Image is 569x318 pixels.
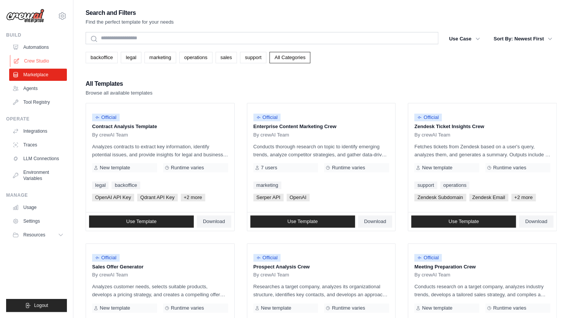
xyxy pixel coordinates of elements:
p: Zendesk Ticket Insights Crew [414,123,550,130]
p: Sales Offer Generator [92,263,228,271]
a: Automations [9,41,67,53]
a: operations [179,52,212,63]
a: Download [519,215,553,228]
span: Zendesk Email [469,194,508,201]
a: Integrations [9,125,67,137]
p: Contract Analysis Template [92,123,228,130]
span: Use Template [126,218,156,225]
a: backoffice [112,181,140,189]
div: Operate [6,116,67,122]
span: By crewAI Team [414,272,450,278]
span: New template [100,165,130,171]
a: Crew Studio [10,55,68,67]
span: Download [203,218,225,225]
a: Download [358,215,392,228]
span: OpenAI [287,194,310,201]
span: Runtime varies [171,165,204,171]
span: Runtime varies [493,305,526,311]
a: backoffice [86,52,118,63]
p: Analyzes customer needs, selects suitable products, develops a pricing strategy, and creates a co... [92,283,228,299]
span: Runtime varies [332,305,365,311]
button: Sort By: Newest First [489,32,557,46]
a: Agents [9,82,67,95]
span: Runtime varies [493,165,526,171]
span: Official [414,254,442,262]
span: Runtime varies [171,305,204,311]
img: Logo [6,9,44,23]
a: Traces [9,139,67,151]
a: support [240,52,266,63]
p: Fetches tickets from Zendesk based on a user's query, analyzes them, and generates a summary. Out... [414,143,550,159]
span: Logout [34,302,48,308]
p: Browse all available templates [86,89,152,97]
span: Official [253,254,281,262]
span: OpenAI API Key [92,194,134,201]
a: LLM Connections [9,153,67,165]
a: Environment Variables [9,166,67,185]
span: New template [261,305,291,311]
span: +2 more [181,194,205,201]
a: sales [216,52,237,63]
p: Researches a target company, analyzes its organizational structure, identifies key contacts, and ... [253,283,389,299]
div: Manage [6,192,67,198]
button: Use Case [444,32,485,46]
a: legal [121,52,141,63]
span: Official [92,114,120,121]
span: Resources [23,232,45,238]
span: +2 more [511,194,536,201]
span: Official [414,114,442,121]
div: Build [6,32,67,38]
h2: Search and Filters [86,8,174,18]
button: Logout [6,299,67,312]
a: marketing [144,52,176,63]
span: Runtime varies [332,165,365,171]
a: Usage [9,201,67,214]
span: Serper API [253,194,284,201]
span: By crewAI Team [253,272,289,278]
span: Use Template [449,218,479,225]
span: Download [525,218,547,225]
p: Prospect Analysis Crew [253,263,389,271]
a: Download [197,215,231,228]
button: Resources [9,229,67,241]
span: Official [92,254,120,262]
span: By crewAI Team [253,132,289,138]
p: Conducts thorough research on topic to identify emerging trends, analyze competitor strategies, a... [253,143,389,159]
p: Meeting Preparation Crew [414,263,550,271]
a: legal [92,181,109,189]
span: By crewAI Team [414,132,450,138]
span: 7 users [261,165,277,171]
span: Zendesk Subdomain [414,194,466,201]
p: Analyzes contracts to extract key information, identify potential issues, and provide insights fo... [92,143,228,159]
span: New template [100,305,130,311]
span: Qdrant API Key [137,194,178,201]
h2: All Templates [86,79,152,89]
a: Tool Registry [9,96,67,108]
span: By crewAI Team [92,132,128,138]
span: Official [253,114,281,121]
a: marketing [253,181,281,189]
span: New template [422,305,452,311]
a: Use Template [89,215,194,228]
a: Use Template [250,215,355,228]
a: operations [440,181,470,189]
span: Download [364,218,386,225]
span: Use Template [287,218,318,225]
a: All Categories [269,52,310,63]
a: support [414,181,437,189]
span: By crewAI Team [92,272,128,278]
span: New template [422,165,452,171]
a: Use Template [411,215,516,228]
p: Conducts research on a target company, analyzes industry trends, develops a tailored sales strate... [414,283,550,299]
a: Marketplace [9,69,67,81]
p: Find the perfect template for your needs [86,18,174,26]
p: Enterprise Content Marketing Crew [253,123,389,130]
a: Settings [9,215,67,227]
